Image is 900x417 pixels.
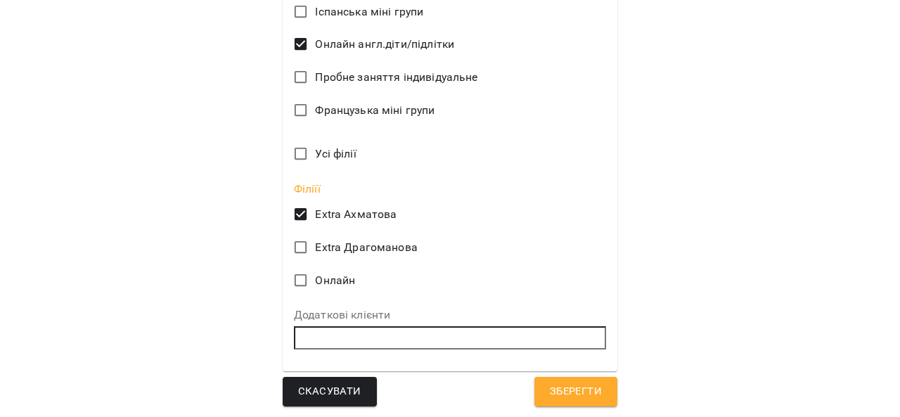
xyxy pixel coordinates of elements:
[294,309,606,321] label: Додаткові клієнти
[294,184,606,195] label: Філіїї
[315,4,423,20] span: Іспанська міні групи
[283,377,377,406] button: Скасувати
[315,146,356,162] span: Усі філії
[550,383,602,401] span: Зберегти
[534,377,617,406] button: Зберегти
[298,383,361,401] span: Скасувати
[315,206,397,223] span: Extra Ахматова
[315,36,454,53] span: Онлайн англ.діти/підлітки
[315,239,418,256] span: Extra Драгоманова
[315,272,355,289] span: Онлайн
[315,69,477,86] span: Пробне заняття індивідуальне
[315,102,435,119] span: Французька міні групи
